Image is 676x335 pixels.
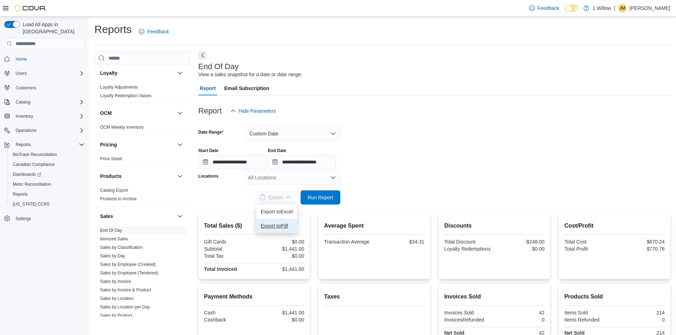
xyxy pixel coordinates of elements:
[94,155,190,166] div: Pricing
[7,150,87,160] button: BioTrack Reconciliation
[564,310,613,316] div: Items Sold
[308,194,333,201] span: Run Report
[100,287,151,292] a: Sales by Invoice & Product
[20,21,84,35] span: Load All Apps in [GEOGRAPHIC_DATA]
[268,155,336,169] input: Press the down key to open a popover containing a calendar.
[176,140,184,149] button: Pricing
[496,317,544,323] div: 0
[255,246,304,252] div: $1,441.00
[100,304,150,310] span: Sales by Location per Day
[444,317,493,323] div: InvoicesRefunded
[565,5,580,12] input: Dark Mode
[324,292,424,301] h2: Taxes
[100,141,174,148] button: Pricing
[10,190,31,199] a: Reports
[13,69,29,78] button: Users
[13,152,57,157] span: BioTrack Reconciliation
[16,216,31,222] span: Settings
[10,150,60,159] a: BioTrack Reconciliation
[200,81,216,95] span: Report
[204,266,237,272] strong: Total Invoiced
[259,194,266,201] span: Loading
[261,223,293,229] span: Export to Pdf
[1,68,87,78] button: Users
[614,4,615,12] p: |
[100,253,125,258] a: Sales by Day
[10,190,84,199] span: Reports
[100,125,144,130] a: OCM Weekly Inventory
[13,162,55,167] span: Canadian Compliance
[538,5,559,12] span: Feedback
[4,51,84,242] nav: Complex example
[239,107,276,115] span: Hide Parameters
[13,55,30,63] a: Home
[496,246,544,252] div: $0.00
[16,142,31,147] span: Reports
[198,71,302,78] div: View a sales snapshot for a date or date range.
[10,170,84,179] span: Dashboards
[100,279,131,284] span: Sales by Invoice
[1,97,87,107] button: Catalog
[204,253,253,259] div: Total Tax
[100,305,150,309] a: Sales by Location per Day
[496,310,544,316] div: 42
[564,292,665,301] h2: Products Sold
[10,180,54,189] a: Metrc Reconciliation
[7,189,87,199] button: Reports
[100,313,132,318] a: Sales by Product
[261,209,293,214] span: Export to Excel
[13,201,50,207] span: [US_STATE] CCRS
[100,141,117,148] h3: Pricing
[324,222,424,230] h2: Average Spent
[13,98,84,106] span: Catalog
[100,213,113,220] h3: Sales
[100,236,128,241] a: Itemized Sales
[620,4,625,12] span: JM
[10,200,53,208] a: [US_STATE] CCRS
[13,126,84,135] span: Operations
[1,83,87,93] button: Customers
[444,239,493,245] div: Total Discount
[10,170,44,179] a: Dashboards
[100,196,137,201] a: Products to Archive
[1,111,87,121] button: Inventory
[227,104,279,118] button: Hide Parameters
[301,190,340,205] button: Run Report
[100,69,117,77] h3: Loyalty
[255,317,304,323] div: $0.00
[100,262,156,267] a: Sales by Employee (Created)
[100,228,122,233] a: End Of Day
[100,296,134,301] span: Sales by Location
[616,317,665,323] div: 0
[100,110,112,117] h3: OCM
[616,239,665,245] div: $670.24
[100,245,143,250] span: Sales by Classification
[13,140,33,149] button: Reports
[10,200,84,208] span: Washington CCRS
[100,253,125,259] span: Sales by Day
[564,317,613,323] div: Items Refunded
[100,156,122,161] a: Price Sheet
[444,292,545,301] h2: Invoices Sold
[94,186,190,206] div: Products
[630,4,670,12] p: [PERSON_NAME]
[16,56,27,62] span: Home
[147,28,169,35] span: Feedback
[100,270,158,276] span: Sales by Employee (Tendered)
[13,83,84,92] span: Customers
[1,140,87,150] button: Reports
[204,246,253,252] div: Subtotal
[100,110,174,117] button: OCM
[198,155,266,169] input: Press the down key to open a popover containing a calendar.
[13,69,84,78] span: Users
[444,246,493,252] div: Loyalty Redemptions
[100,236,128,242] span: Itemized Sales
[100,262,156,267] span: Sales by Employee (Created)
[13,98,33,106] button: Catalog
[100,296,134,301] a: Sales by Location
[176,172,184,180] button: Products
[255,190,295,205] button: LoadingExport
[16,85,36,91] span: Customers
[94,123,190,134] div: OCM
